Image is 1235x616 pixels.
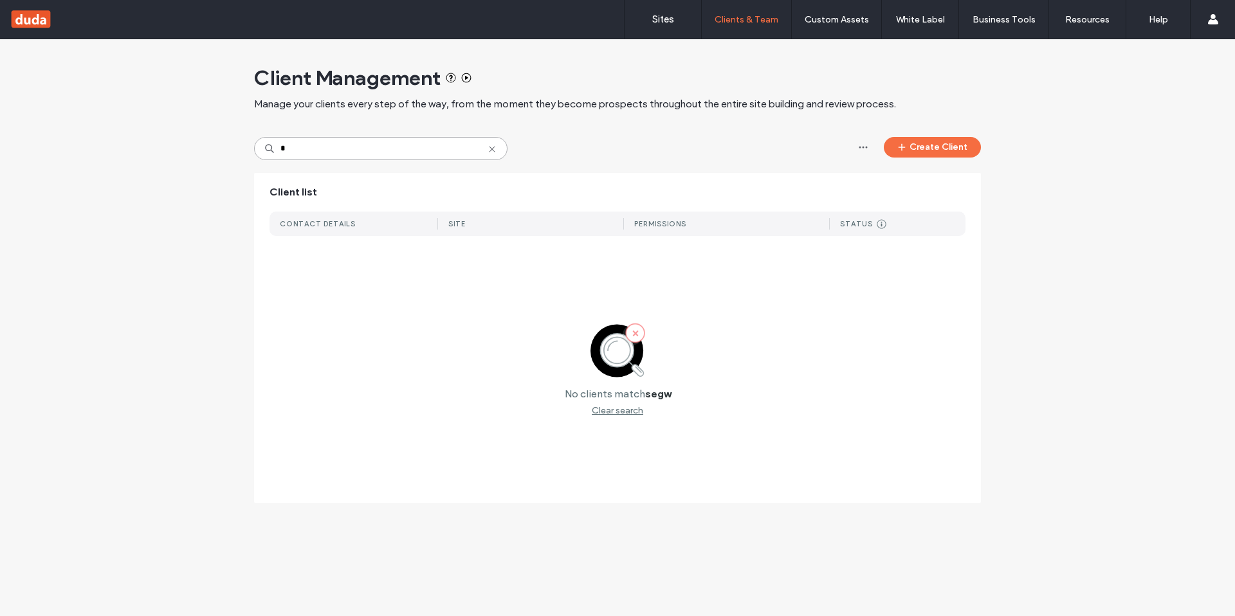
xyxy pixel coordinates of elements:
div: SITE [448,219,466,228]
span: Manage your clients every step of the way, from the moment they become prospects throughout the e... [254,97,896,111]
div: CONTACT DETAILS [280,219,356,228]
label: Custom Assets [805,14,869,25]
button: Create Client [884,137,981,158]
span: Client list [270,185,317,199]
div: PERMISSIONS [634,219,686,228]
div: Clear search [592,405,643,416]
label: Help [1149,14,1168,25]
label: Clients & Team [715,14,778,25]
span: Help [30,9,56,21]
label: Business Tools [973,14,1036,25]
label: No clients match [565,388,645,400]
label: White Label [896,14,945,25]
label: Sites [652,14,674,25]
label: Resources [1065,14,1110,25]
label: segw [645,388,671,400]
span: Client Management [254,65,441,91]
div: STATUS [840,219,873,228]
